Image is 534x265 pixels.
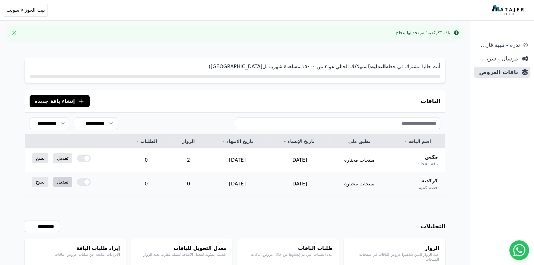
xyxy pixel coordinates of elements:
[122,148,170,172] td: 0
[137,252,226,257] p: النسبة المئوية لمعدل الاضافة للسلة مقارنة بعدد الزوار
[244,245,333,252] h4: طلبات الباقات
[6,6,45,14] span: بيت الجوزاء سويت
[421,222,445,231] h3: التحليلات
[268,172,330,196] td: [DATE]
[30,95,90,107] button: إنشاء باقة جديدة
[476,41,520,49] span: ندرة - تنبية قارب علي النفاذ
[214,138,261,144] a: تاريخ الانتهاء
[425,153,438,161] span: مكس
[31,245,120,252] h4: إيراد طلبات الباقة
[170,172,207,196] td: 0
[421,97,440,106] h3: الباقات
[9,28,19,38] button: Close
[4,4,48,17] button: بيت الجوزاء سويت
[419,184,438,191] span: خصم كمية
[476,54,518,63] span: مرسال - شريط دعاية
[207,172,268,196] td: [DATE]
[30,63,440,70] p: أنت حاليا مشترك في خطة (استهلاكك الحالي هو ۳ من ١٥۰۰۰ مشاهدة شهرية لل[GEOGRAPHIC_DATA])
[329,135,389,148] th: تطبق على
[371,64,386,69] strong: البداية
[53,177,72,187] a: تعديل
[396,138,438,144] a: اسم الباقة
[421,177,438,184] span: كركديه
[350,252,439,262] p: عدد الزوار الذين شاهدوا عروض الباقات في صفحات المنتجات
[170,148,207,172] td: 2
[122,172,170,196] td: 0
[268,148,330,172] td: [DATE]
[476,68,518,77] span: باقات العروض
[492,5,525,16] img: MatajerTech Logo
[129,138,163,144] a: الطلبات
[35,97,75,105] span: إنشاء باقة جديدة
[170,135,207,148] th: الزوار
[32,153,48,163] a: نسخ
[207,148,268,172] td: [DATE]
[395,30,450,36] div: باقة "كركديه" تم تحديثها بنجاح.
[137,245,226,252] h4: معدل التحويل للباقات
[417,161,438,167] span: باقة منتجات
[53,153,72,163] a: تعديل
[32,177,48,187] a: نسخ
[350,245,439,252] h4: الزوار
[244,252,333,257] p: عدد الطلبات التي تم إنشاؤها من خلال عروض الباقات
[31,252,120,257] p: الإيرادات الناتجة عن طلبات عروض الباقات
[276,138,322,144] a: تاريخ الإنشاء
[329,172,389,196] td: منتجات مختارة
[329,148,389,172] td: منتجات مختارة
